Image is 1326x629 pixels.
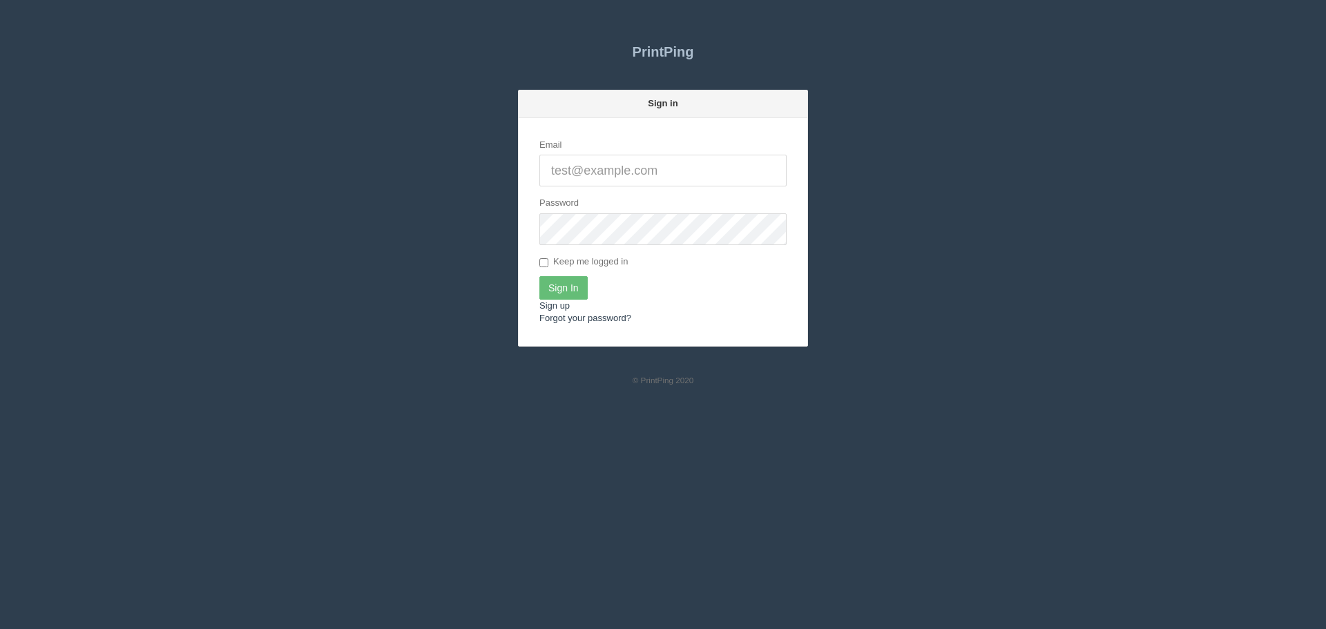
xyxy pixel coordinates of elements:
small: © PrintPing 2020 [633,376,694,385]
strong: Sign in [648,98,678,108]
input: Sign In [539,276,588,300]
input: test@example.com [539,155,787,186]
a: Sign up [539,300,570,311]
input: Keep me logged in [539,258,548,267]
label: Email [539,139,562,152]
a: Forgot your password? [539,313,631,323]
label: Password [539,197,579,210]
label: Keep me logged in [539,255,628,269]
a: PrintPing [518,35,808,69]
